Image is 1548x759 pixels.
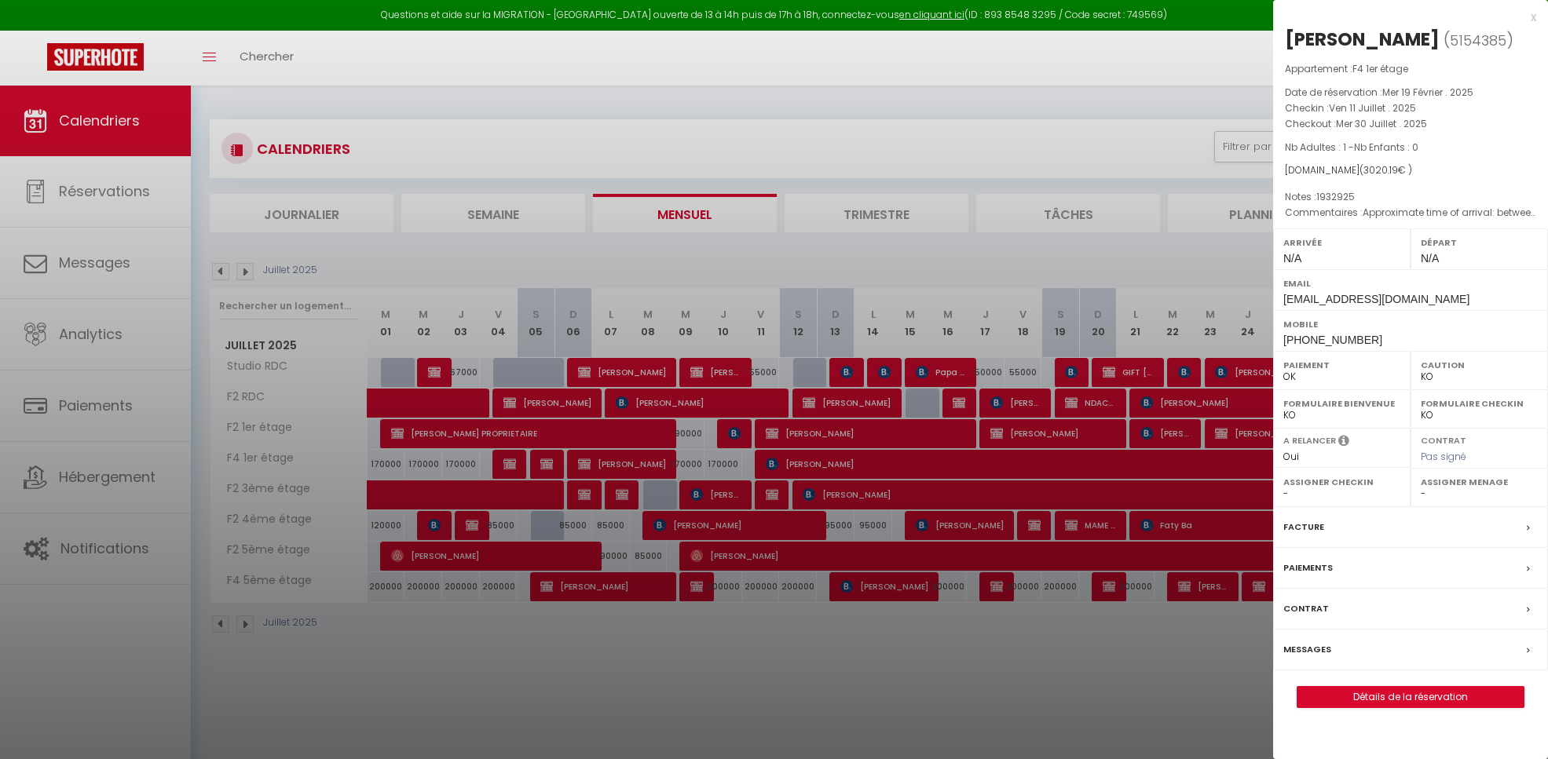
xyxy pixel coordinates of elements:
[1297,686,1524,708] button: Détails de la réservation
[1421,450,1466,463] span: Pas signé
[1285,85,1536,100] p: Date de réservation :
[1336,117,1427,130] span: Mer 30 Juillet . 2025
[1283,276,1538,291] label: Email
[1329,101,1416,115] span: Ven 11 Juillet . 2025
[1285,140,1418,154] span: Nb Adultes : 1 -
[1283,293,1469,305] span: [EMAIL_ADDRESS][DOMAIN_NAME]
[1285,100,1536,116] p: Checkin :
[1297,687,1524,707] a: Détails de la réservation
[1360,163,1412,177] span: ( € )
[1316,190,1355,203] span: 1932925
[1482,693,1548,759] iframe: LiveChat chat widget
[1285,61,1536,77] p: Appartement :
[1283,252,1301,265] span: N/A
[1285,189,1536,205] p: Notes :
[1285,163,1536,178] div: [DOMAIN_NAME]
[1421,434,1466,444] label: Contrat
[1352,62,1408,75] span: F4 1er étage
[1421,357,1538,373] label: Caution
[1421,235,1538,250] label: Départ
[1283,357,1400,373] label: Paiement
[1283,396,1400,411] label: Formulaire Bienvenue
[1421,396,1538,411] label: Formulaire Checkin
[1283,560,1333,576] label: Paiements
[1450,31,1506,50] span: 5154385
[1283,474,1400,490] label: Assigner Checkin
[1283,519,1324,535] label: Facture
[1421,252,1439,265] span: N/A
[1283,641,1331,658] label: Messages
[1283,334,1382,346] span: [PHONE_NUMBER]
[1283,434,1336,447] label: A relancer
[1283,316,1538,332] label: Mobile
[1444,29,1513,51] span: ( )
[1285,27,1440,52] div: [PERSON_NAME]
[1354,140,1418,154] span: Nb Enfants : 0
[1283,600,1329,617] label: Contrat
[1273,8,1536,27] div: x
[1382,86,1473,99] span: Mer 19 Février . 2025
[1285,205,1536,221] p: Commentaires :
[1338,434,1349,451] i: Sélectionner OUI si vous souhaiter envoyer les séquences de messages post-checkout
[1363,163,1398,177] span: 3020.19
[1421,474,1538,490] label: Assigner Menage
[1285,116,1536,132] p: Checkout :
[1283,235,1400,250] label: Arrivée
